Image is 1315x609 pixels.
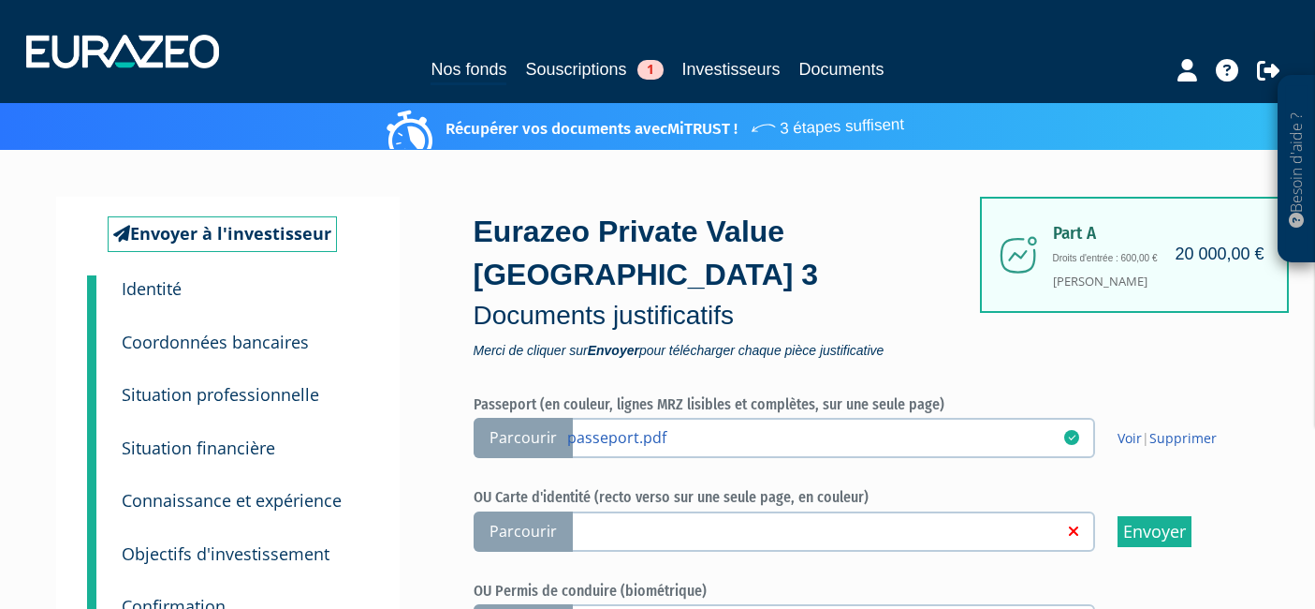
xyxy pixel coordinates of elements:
img: 1732889491-logotype_eurazeo_blanc_rvb.png [26,35,219,68]
p: Récupérer vos documents avec [391,108,904,141]
div: Eurazeo Private Value [GEOGRAPHIC_DATA] 3 [474,211,988,356]
a: Documents [799,56,884,82]
p: Besoin d'aide ? [1286,85,1308,254]
a: 2 [87,304,96,362]
p: Documents justificatifs [474,297,988,334]
a: Envoyer à l'investisseur [108,216,337,252]
span: | [1118,429,1217,448]
i: 06/10/2025 09:30 [1064,430,1079,445]
small: Identité [122,277,182,300]
a: Investisseurs [682,56,781,82]
h6: OU Permis de conduire (biométrique) [474,583,1250,600]
a: Souscriptions1 [525,56,663,82]
strong: Envoyer [588,343,639,358]
small: Situation professionnelle [122,383,319,406]
span: Parcourir [474,512,573,552]
span: 1 [637,60,664,80]
a: 1 [87,275,96,313]
span: Parcourir [474,418,573,458]
a: MiTRUST ! [667,119,738,139]
small: Situation financière [122,437,275,459]
span: Merci de cliquer sur pour télécharger chaque pièce justificative [474,344,988,357]
a: 4 [87,409,96,468]
small: Coordonnées bancaires [122,331,309,353]
small: Objectifs d'investissement [122,542,329,565]
a: Supprimer [1149,429,1217,447]
a: Voir [1118,429,1142,447]
a: 6 [87,515,96,573]
a: passeport.pdf [567,427,1064,446]
h6: Passeport (en couleur, lignes MRZ lisibles et complètes, sur une seule page) [474,396,1250,413]
h6: OU Carte d'identité (recto verso sur une seule page, en couleur) [474,489,1250,506]
span: 3 étapes suffisent [749,103,904,141]
input: Envoyer [1118,516,1191,547]
a: 3 [87,356,96,414]
a: Nos fonds [431,56,506,85]
small: Connaissance et expérience [122,489,342,512]
a: 5 [87,462,96,520]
